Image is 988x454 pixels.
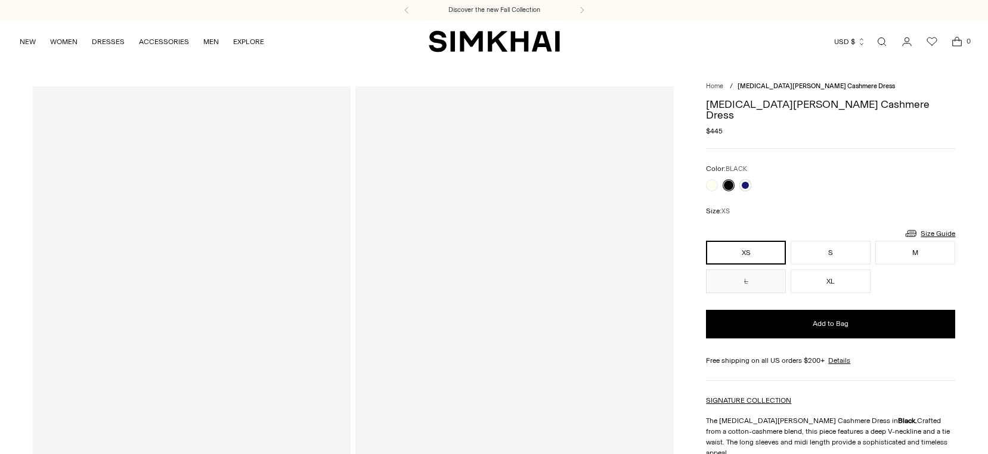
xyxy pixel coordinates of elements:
label: Color: [706,163,747,175]
button: XL [791,269,871,293]
a: DRESSES [92,29,125,55]
h1: [MEDICAL_DATA][PERSON_NAME] Cashmere Dress [706,99,955,120]
a: ACCESSORIES [139,29,189,55]
button: L [706,269,786,293]
span: XS [721,207,730,215]
button: M [875,241,955,265]
a: NEW [20,29,36,55]
button: XS [706,241,786,265]
a: Size Guide [904,226,955,241]
a: MEN [203,29,219,55]
button: S [791,241,871,265]
a: Go to the account page [895,30,919,54]
span: [MEDICAL_DATA][PERSON_NAME] Cashmere Dress [738,82,895,90]
button: Add to Bag [706,310,955,338]
a: SIGNATURE COLLECTION [706,396,791,405]
nav: breadcrumbs [706,82,955,92]
span: $445 [706,126,723,136]
a: EXPLORE [233,29,264,55]
a: WOMEN [50,29,78,55]
span: 0 [963,36,974,46]
a: SIMKHAI [429,30,560,53]
span: Add to Bag [813,319,848,329]
a: Wishlist [920,30,944,54]
div: Free shipping on all US orders $200+ [706,355,955,366]
strong: Black. [898,416,917,425]
a: Details [828,355,850,366]
a: Home [706,82,723,90]
label: Size: [706,206,730,217]
a: Open search modal [870,30,894,54]
a: Open cart modal [945,30,969,54]
span: BLACK [726,165,747,173]
a: Discover the new Fall Collection [448,5,540,15]
div: / [730,82,733,92]
button: USD $ [834,29,866,55]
